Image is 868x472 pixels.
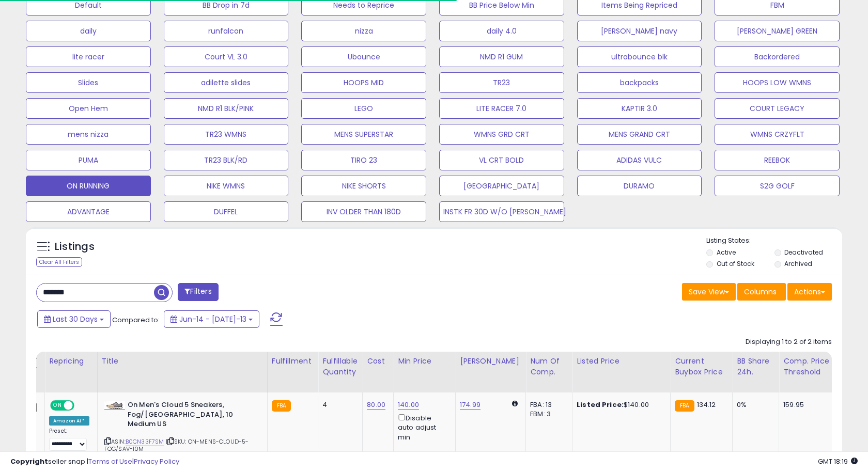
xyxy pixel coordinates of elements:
button: KAPTIR 3.0 [577,98,702,119]
small: FBA [675,400,694,412]
button: [GEOGRAPHIC_DATA] [439,176,564,196]
button: REEBOK [715,150,840,170]
button: WMNS GRD CRT [439,124,564,145]
b: Listed Price: [577,400,624,410]
div: FBA: 13 [530,400,564,410]
button: ADIDAS VULC [577,150,702,170]
div: BB Share 24h. [737,356,774,377]
button: INV OLDER THAN 180D [301,201,426,222]
button: ADVANTAGE [26,201,151,222]
button: Actions [787,283,832,301]
button: DURAMO [577,176,702,196]
span: Columns [744,287,777,297]
h5: Listings [55,240,95,254]
label: Archived [784,259,812,268]
button: Court VL 3.0 [164,46,289,67]
button: NIKE SHORTS [301,176,426,196]
div: Listed Price [577,356,666,367]
small: FBA [272,400,291,412]
button: MENS SUPERSTAR [301,124,426,145]
button: TIRO 23 [301,150,426,170]
span: OFF [73,401,89,410]
button: COURT LEGACY [715,98,840,119]
button: adilette slides [164,72,289,93]
div: Preset: [49,428,89,451]
a: 174.99 [460,400,481,410]
span: 2025-08-13 18:19 GMT [818,457,858,466]
b: On Men's Cloud 5 Sneakers, Fog/[GEOGRAPHIC_DATA], 10 Medium US [128,400,253,432]
button: TR23 BLK/RD [164,150,289,170]
div: Repricing [49,356,93,367]
div: Cost [367,356,389,367]
div: ASIN: [104,400,259,465]
div: Num of Comp. [530,356,568,377]
span: 134.12 [697,400,716,410]
span: Compared to: [112,315,160,325]
a: 140.00 [398,400,419,410]
button: PUMA [26,150,151,170]
div: Title [102,356,263,367]
button: backpacks [577,72,702,93]
div: [PERSON_NAME] [460,356,521,367]
div: FBM: 3 [530,410,564,419]
a: Terms of Use [88,457,132,466]
button: S2G GOLF [715,176,840,196]
span: Jun-14 - [DATE]-13 [179,314,246,324]
button: daily [26,21,151,41]
button: HOOPS MID [301,72,426,93]
a: B0CN33F7SM [126,437,164,446]
button: Jun-14 - [DATE]-13 [164,310,259,328]
button: Slides [26,72,151,93]
img: 31ZipedtA2L._SL40_.jpg [104,401,125,410]
div: Displaying 1 to 2 of 2 items [746,337,832,347]
label: Out of Stock [717,259,754,268]
button: daily 4.0 [439,21,564,41]
button: ON RUNNING [26,176,151,196]
button: Save View [682,283,736,301]
button: NIKE WMNS [164,176,289,196]
div: Fulfillable Quantity [322,356,358,377]
div: Comp. Price Threshold [783,356,836,377]
button: DUFFEL [164,201,289,222]
button: WMNS CRZYFLT [715,124,840,145]
button: Columns [737,283,786,301]
button: [PERSON_NAME] GREEN [715,21,840,41]
button: Open Hem [26,98,151,119]
button: VL CRT BOLD [439,150,564,170]
span: Last 30 Days [53,314,98,324]
div: seller snap | | [10,457,179,467]
button: Ubounce [301,46,426,67]
span: | SKU: ON-MENS-CLOUD-5-FOG/SAV-10M [104,437,249,453]
div: Fulfillment [272,356,314,367]
button: MENS GRAND CRT [577,124,702,145]
div: Current Buybox Price [675,356,728,377]
button: nizza [301,21,426,41]
button: lite racer [26,46,151,67]
label: Active [717,248,736,257]
button: HOOPS LOW WMNS [715,72,840,93]
button: INSTK FR 30D W/O [PERSON_NAME] [439,201,564,222]
div: $140.00 [577,400,662,410]
button: LEGO [301,98,426,119]
label: Deactivated [784,248,823,257]
div: 0% [737,400,771,410]
a: Privacy Policy [134,457,179,466]
strong: Copyright [10,457,48,466]
button: NMD R1 BLK/PINK [164,98,289,119]
button: TR23 WMNS [164,124,289,145]
button: Last 30 Days [37,310,111,328]
button: LITE RACER 7.0 [439,98,564,119]
a: 80.00 [367,400,385,410]
button: [PERSON_NAME] navy [577,21,702,41]
div: Clear All Filters [36,257,82,267]
div: 4 [322,400,354,410]
div: Disable auto adjust min [398,412,447,442]
button: mens nizza [26,124,151,145]
button: Filters [178,283,218,301]
div: Min Price [398,356,451,367]
button: runfalcon [164,21,289,41]
div: 159.95 [783,400,833,410]
button: Backordered [715,46,840,67]
button: NMD R1 GUM [439,46,564,67]
span: ON [51,401,64,410]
